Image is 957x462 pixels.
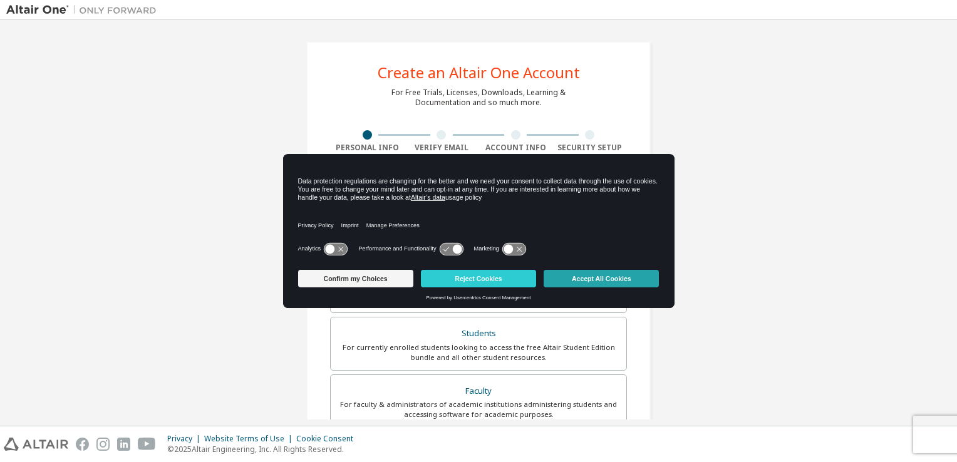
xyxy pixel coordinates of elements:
[338,325,619,342] div: Students
[338,382,619,400] div: Faculty
[117,438,130,451] img: linkedin.svg
[296,434,361,444] div: Cookie Consent
[338,399,619,419] div: For faculty & administrators of academic institutions administering students and accessing softwa...
[138,438,156,451] img: youtube.svg
[167,444,361,454] p: © 2025 Altair Engineering, Inc. All Rights Reserved.
[4,438,68,451] img: altair_logo.svg
[96,438,110,451] img: instagram.svg
[553,143,628,153] div: Security Setup
[405,143,479,153] div: Verify Email
[378,65,580,80] div: Create an Altair One Account
[76,438,89,451] img: facebook.svg
[330,143,405,153] div: Personal Info
[479,143,553,153] div: Account Info
[204,434,296,444] div: Website Terms of Use
[6,4,163,16] img: Altair One
[338,342,619,362] div: For currently enrolled students looking to access the free Altair Student Edition bundle and all ...
[391,88,566,108] div: For Free Trials, Licenses, Downloads, Learning & Documentation and so much more.
[167,434,204,444] div: Privacy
